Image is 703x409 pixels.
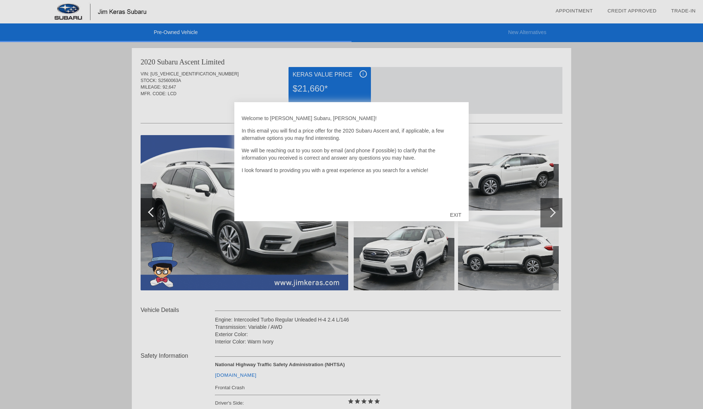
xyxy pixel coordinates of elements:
p: Welcome to [PERSON_NAME] Subaru, [PERSON_NAME]! [242,115,461,122]
div: EXIT [443,204,469,226]
a: Trade-In [671,8,696,14]
p: We will be reaching out to you soon by email (and phone if possible) to clarify that the informat... [242,147,461,161]
a: Credit Approved [607,8,656,14]
a: Appointment [555,8,593,14]
p: In this email you will find a price offer for the 2020 Subaru Ascent and, if applicable, a few al... [242,127,461,142]
p: I look forward to providing you with a great experience as you search for a vehicle! [242,167,461,174]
